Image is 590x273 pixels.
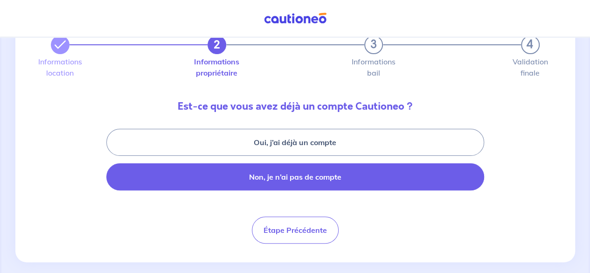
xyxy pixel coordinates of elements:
[252,217,339,244] button: Étape Précédente
[521,58,540,77] label: Validation finale
[208,35,226,54] button: 2
[106,129,484,156] button: Oui, j’ai déjà un compte
[106,163,484,190] button: Non, je n’ai pas de compte
[208,58,226,77] label: Informations propriétaire
[43,99,547,114] p: Est-ce que vous avez déjà un compte Cautioneo ?
[260,13,330,24] img: Cautioneo
[364,58,383,77] label: Informations bail
[51,58,69,77] label: Informations location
